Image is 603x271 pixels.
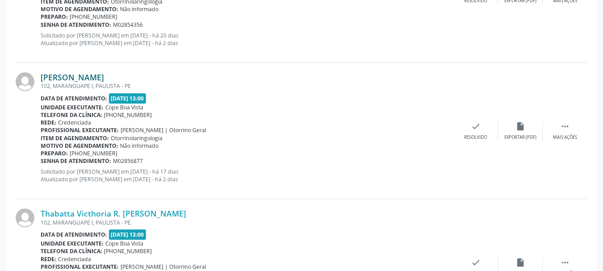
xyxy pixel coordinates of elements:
span: [PHONE_NUMBER] [70,13,117,21]
b: Data de atendimento: [41,95,107,102]
span: [PHONE_NUMBER] [104,111,152,119]
b: Telefone da clínica: [41,111,102,119]
b: Senha de atendimento: [41,157,111,165]
span: [DATE] 13:00 [109,93,146,104]
b: Rede: [41,255,56,263]
img: img [16,72,34,91]
b: Preparo: [41,150,68,157]
b: Telefone da clínica: [41,247,102,255]
p: Solicitado por [PERSON_NAME] em [DATE] - há 17 dias Atualizado por [PERSON_NAME] em [DATE] - há 2... [41,168,453,183]
b: Data de atendimento: [41,231,107,238]
i: check [471,258,481,267]
span: Credenciada [58,119,91,126]
b: Motivo de agendamento: [41,5,118,13]
div: Mais ações [553,134,577,141]
span: Não informado [120,5,158,13]
i: check [471,121,481,131]
b: Unidade executante: [41,104,104,111]
span: [PHONE_NUMBER] [70,150,117,157]
b: Rede: [41,119,56,126]
b: Item de agendamento: [41,134,109,142]
div: 102, MARANGUAPE I, PAULISTA - PE [41,82,453,90]
i:  [560,258,570,267]
span: [DATE] 13:00 [109,229,146,240]
span: Cope Boa Vista [105,104,143,111]
b: Preparo: [41,13,68,21]
span: M02856877 [113,157,143,165]
img: img [16,208,34,227]
span: [PHONE_NUMBER] [104,247,152,255]
p: Solicitado por [PERSON_NAME] em [DATE] - há 20 dias Atualizado por [PERSON_NAME] em [DATE] - há 2... [41,32,453,47]
span: M02854356 [113,21,143,29]
span: Otorrinolaringologia [111,134,162,142]
span: [PERSON_NAME] | Otorrino Geral [121,126,206,134]
i: insert_drive_file [516,258,525,267]
b: Unidade executante: [41,240,104,247]
a: Thabatta Victhoria R. [PERSON_NAME] [41,208,186,218]
b: Profissional executante: [41,126,119,134]
a: [PERSON_NAME] [41,72,104,82]
b: Senha de atendimento: [41,21,111,29]
i:  [560,121,570,131]
span: Cope Boa Vista [105,240,143,247]
b: Profissional executante: [41,263,119,271]
div: Exportar (PDF) [504,134,536,141]
i: insert_drive_file [516,121,525,131]
div: Resolvido [464,134,487,141]
span: [PERSON_NAME] | Otorrino Geral [121,263,206,271]
div: 102, MARANGUAPE I, PAULISTA - PE [41,219,453,226]
span: Não informado [120,142,158,150]
b: Motivo de agendamento: [41,142,118,150]
span: Credenciada [58,255,91,263]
